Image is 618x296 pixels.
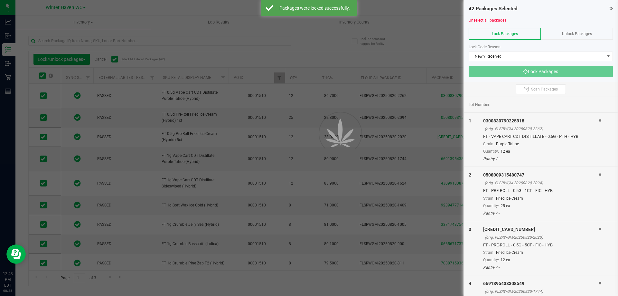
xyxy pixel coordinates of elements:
div: Pantry / - [483,156,598,162]
span: Quantity: [483,258,499,262]
div: FT - VAPE CART CDT DISTILLATE - 0.5G - PTH - HYB [483,133,598,140]
div: (orig. FLSRWGM-20250820-2020) [485,234,598,240]
div: FT - PRE-ROLL - 0.5G - 1CT - FIC - HYB [483,187,598,194]
a: Unselect all packages [469,18,506,23]
span: Quantity: [483,204,499,208]
span: Unlock Packages [562,32,592,36]
span: Lock Packages [492,32,518,36]
div: Packages were locked successfully. [277,5,352,11]
span: 12 ea [501,149,510,154]
div: (orig. FLSRWGM-20250820-1744) [485,289,598,294]
div: [CREDIT_CARD_NUMBER] [483,226,598,233]
span: Lot Number: [469,102,490,108]
div: (orig. FLSRWGM-20250820-2094) [485,180,598,186]
span: Quantity: [483,149,499,154]
span: Purple Tahoe [496,142,519,146]
span: 3 [469,227,471,232]
div: (orig. FLSRWGM-20250820-2262) [485,126,598,132]
span: 25 ea [501,204,510,208]
div: 0508009315480747 [483,172,598,178]
span: Fried Ice Cream [496,196,523,201]
button: Lock Packages [469,66,613,77]
span: 4 [469,281,471,286]
span: Newly Received [469,52,604,61]
button: Scan Packages [516,84,566,94]
div: Pantry / - [483,210,598,216]
iframe: Resource center [6,244,26,264]
span: Scan Packages [531,87,558,92]
span: Strain: [483,142,494,146]
div: FT - PRE-ROLL - 0.5G - 5CT - FIC - HYB [483,242,598,248]
span: 1 [469,118,471,123]
div: Pantry / - [483,264,598,270]
span: 2 [469,172,471,177]
span: 12 ea [501,258,510,262]
span: Fried Ice Cream [496,250,523,255]
div: 6691395438308549 [483,280,598,287]
span: Lock Code Reason [469,45,501,49]
span: Strain: [483,196,494,201]
div: 0300830790225918 [483,118,598,124]
span: Strain: [483,250,494,255]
